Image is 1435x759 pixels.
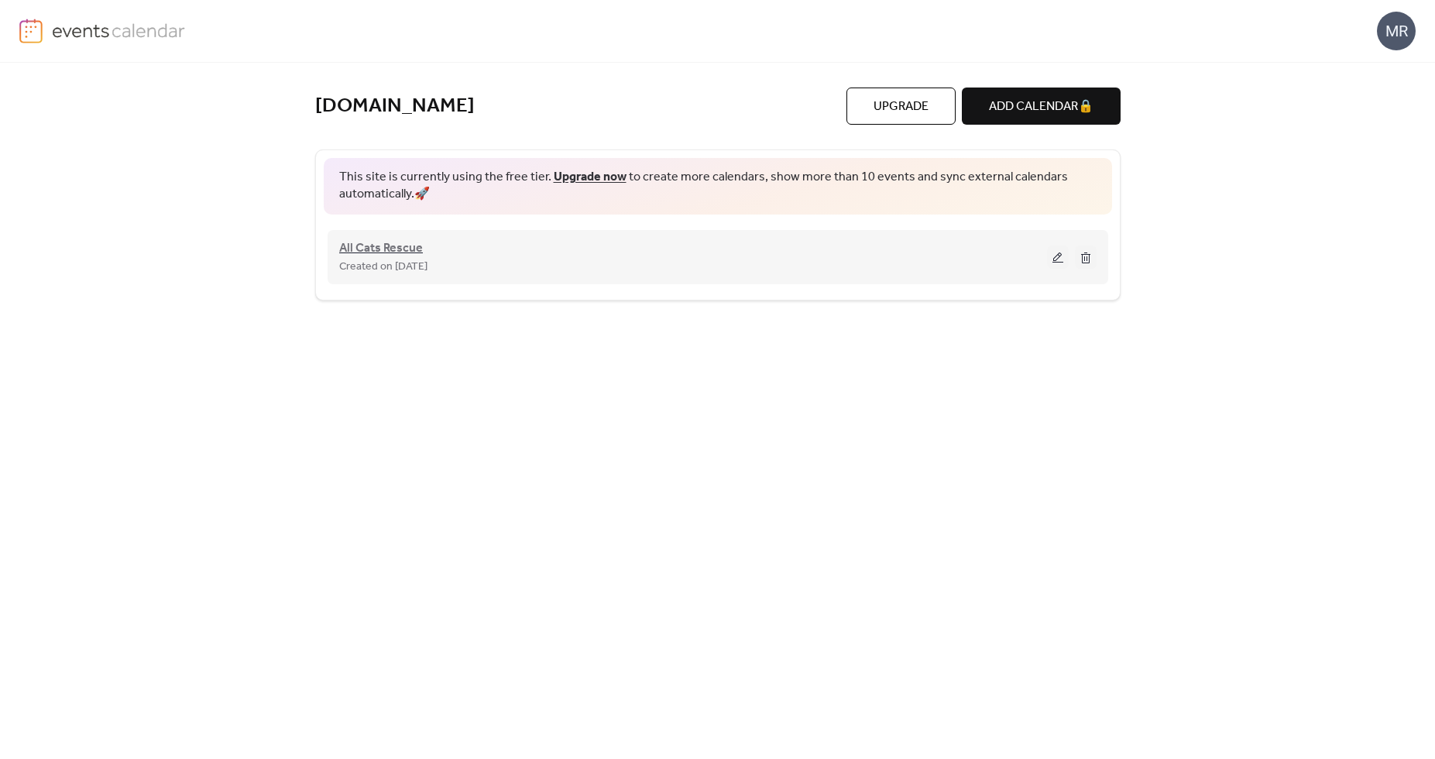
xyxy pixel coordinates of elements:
a: All Cats Rescue [339,244,423,253]
button: Upgrade [846,88,956,125]
img: logo [19,19,43,43]
div: MR [1377,12,1416,50]
span: All Cats Rescue [339,239,423,258]
img: logo-type [52,19,186,42]
span: Upgrade [874,98,929,116]
a: [DOMAIN_NAME] [315,94,475,119]
a: Upgrade now [554,165,627,189]
span: Created on [DATE] [339,258,427,276]
span: This site is currently using the free tier. to create more calendars, show more than 10 events an... [339,169,1097,204]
